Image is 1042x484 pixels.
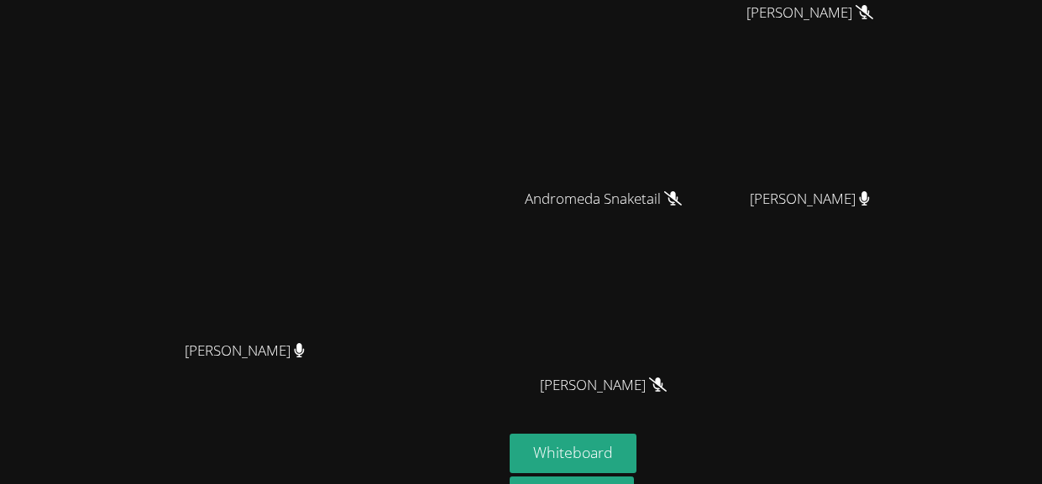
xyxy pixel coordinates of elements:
span: [PERSON_NAME] [746,1,873,25]
span: [PERSON_NAME] [540,373,667,398]
button: Whiteboard [510,434,636,473]
span: [PERSON_NAME] [185,339,305,363]
span: [PERSON_NAME] [750,187,870,211]
span: Andromeda Snaketail [525,187,682,211]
